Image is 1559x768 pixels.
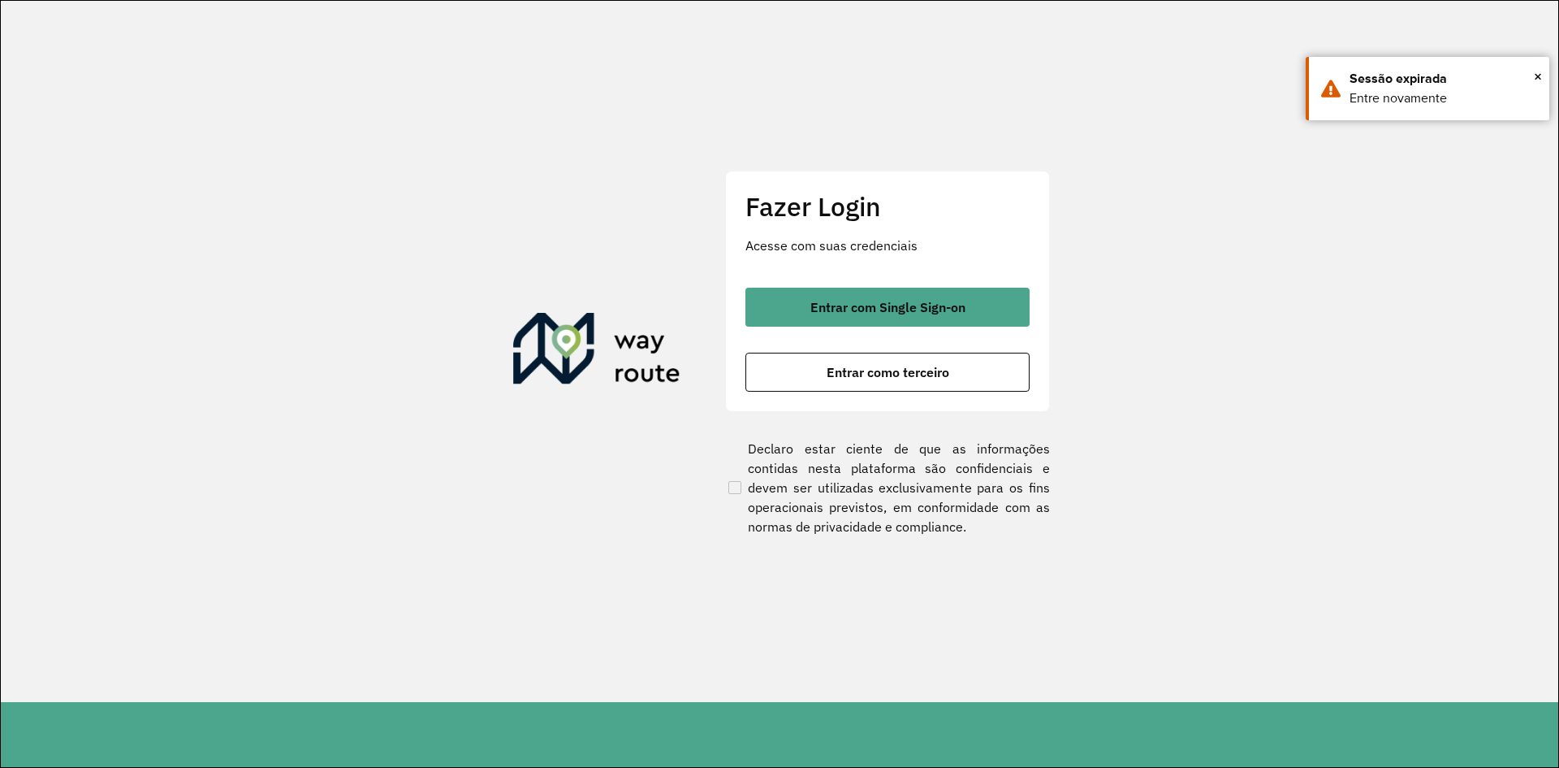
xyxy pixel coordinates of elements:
[827,366,949,379] span: Entrar como terceiro
[1350,69,1537,89] div: Sessão expirada
[1350,89,1537,108] div: Entre novamente
[810,301,965,314] span: Entrar com Single Sign-on
[1534,64,1542,89] span: ×
[1534,64,1542,89] button: Close
[745,288,1030,327] button: button
[513,313,680,391] img: Roteirizador AmbevTech
[725,439,1050,536] label: Declaro estar ciente de que as informações contidas nesta plataforma são confidenciais e devem se...
[745,353,1030,392] button: button
[745,191,1030,222] h2: Fazer Login
[745,236,1030,255] p: Acesse com suas credenciais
